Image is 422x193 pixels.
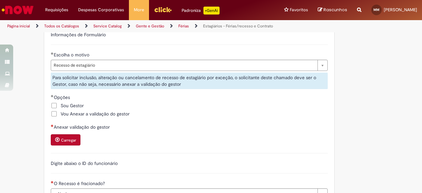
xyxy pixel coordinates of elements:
span: MM [374,8,379,12]
img: ServiceNow [1,3,35,16]
a: Todos os Catálogos [44,23,79,29]
span: Escolha o motivo [54,52,91,58]
span: Favoritos [290,7,308,13]
span: Rascunhos [323,7,347,13]
div: Para solicitar inclusão, alteração ou cancelamento de recesso de estagiário por exceção, o solici... [51,73,328,89]
ul: Trilhas de página [5,20,276,32]
img: click_logo_yellow_360x200.png [154,5,172,15]
span: Opções [54,94,71,100]
span: Recesso de estagiário [54,60,314,71]
span: Sou Gestor [61,102,84,109]
span: Despesas Corporativas [78,7,124,13]
a: Estagiários - Férias/recesso e Contrato [203,23,273,29]
span: O Recesso é fracionado? [54,180,106,186]
label: Informações de Formulário [51,32,106,38]
small: Carregar [61,138,76,143]
p: +GenAi [203,7,220,15]
label: Digite abaixo o ID do funcionário [51,160,118,166]
span: Obrigatório Preenchido [51,52,54,55]
span: More [134,7,144,13]
button: Carregar anexo de Anexar validação do gestor Required [51,134,80,145]
a: Página inicial [7,23,30,29]
span: Requisições [45,7,68,13]
span: Anexar validação do gestor [54,124,111,130]
a: Férias [178,23,189,29]
a: Rascunhos [318,7,347,13]
a: Service Catalog [93,23,122,29]
a: Gente e Gestão [136,23,164,29]
span: Vou Anexar a validação do gestor [61,111,130,117]
div: Padroniza [182,7,220,15]
span: Necessários [51,181,54,183]
span: Obrigatório Preenchido [51,95,54,97]
span: [PERSON_NAME] [384,7,417,13]
span: Necessários [51,124,54,127]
